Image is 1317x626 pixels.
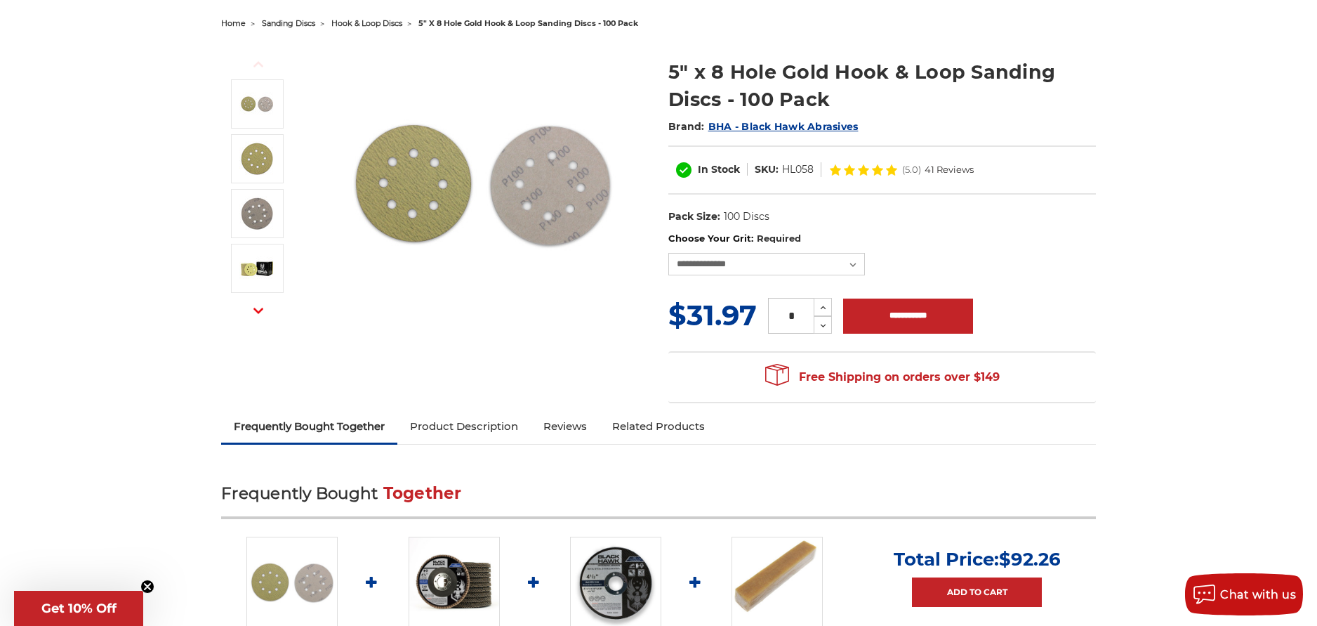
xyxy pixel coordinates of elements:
img: 5 inch 8 hole gold velcro disc stack [342,44,623,325]
a: Add to Cart [912,578,1042,607]
a: Reviews [531,411,600,442]
span: Brand: [668,120,705,133]
label: Choose Your Grit: [668,232,1096,246]
span: $92.26 [999,548,1061,570]
button: Chat with us [1185,573,1303,615]
a: home [221,18,246,28]
a: Product Description [397,411,531,442]
span: Free Shipping on orders over $149 [765,363,1000,391]
small: Required [757,233,801,244]
span: Frequently Bought [221,483,378,503]
span: Get 10% Off [41,601,117,616]
div: Get 10% OffClose teaser [14,591,143,626]
a: Frequently Bought Together [221,411,397,442]
dt: Pack Size: [668,209,720,224]
img: 5 in x 8 hole gold hook and loop sanding disc pack [239,251,274,286]
span: 41 Reviews [925,165,974,174]
dd: HL058 [782,162,814,177]
button: Close teaser [140,580,154,594]
a: hook & loop discs [331,18,402,28]
span: 5" x 8 hole gold hook & loop sanding discs - 100 pack [418,18,638,28]
img: 5 inch 8 hole gold velcro disc stack [239,86,274,122]
span: (5.0) [902,165,921,174]
button: Previous [241,49,275,79]
dt: SKU: [755,162,779,177]
button: Next [241,296,275,326]
img: velcro backed 8 hole sanding disc [239,196,274,231]
h1: 5" x 8 Hole Gold Hook & Loop Sanding Discs - 100 Pack [668,58,1096,113]
a: sanding discs [262,18,315,28]
p: Total Price: [894,548,1061,570]
span: Chat with us [1220,588,1296,601]
span: Together [383,483,462,503]
dd: 100 Discs [724,209,769,224]
a: BHA - Black Hawk Abrasives [708,120,859,133]
span: In Stock [698,163,740,176]
img: 5 inch hook & loop disc 8 VAC Hole [239,141,274,176]
a: Related Products [600,411,717,442]
span: $31.97 [668,298,757,332]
